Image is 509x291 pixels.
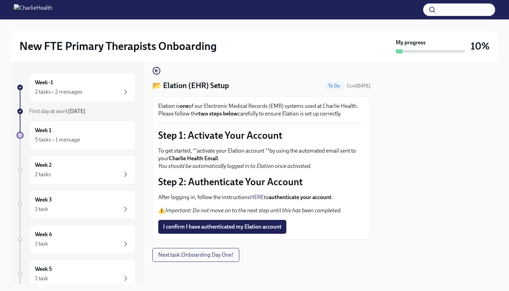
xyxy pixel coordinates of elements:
a: Week -12 tasks • 2 messages [17,73,136,102]
strong: two steps below [198,110,238,117]
a: Week 41 task [17,225,136,254]
h3: 10% [471,40,490,52]
strong: Charlie Health Email [169,155,218,162]
div: 5 tasks • 1 message [35,136,80,144]
a: Week 51 task [17,259,136,289]
h6: Week 3 [35,196,52,204]
a: Week 31 task [17,190,136,219]
a: Week 22 tasks [17,155,136,185]
strong: [DATE] [355,83,370,89]
h6: Week 4 [35,231,52,238]
span: Due [347,83,370,89]
strong: one [180,103,189,109]
a: Week 15 tasks • 1 message [17,121,136,150]
span: Next task : Onboarding Day One! [158,251,233,258]
p: Step 2: Authenticate Your Account [158,176,365,188]
span: September 19th, 2025 10:00 [347,83,370,89]
h6: Week 5 [35,265,52,273]
div: 2 tasks [35,171,51,178]
div: 2 tasks • 2 messages [35,88,82,96]
span: I confirm I have authenticated my Elation account [163,223,282,230]
div: 1 task [35,240,48,248]
div: 1 task [35,275,48,282]
a: First day at work[DATE] [17,108,136,115]
h4: 📂 Elation (EHR) Setup [152,80,229,91]
p: To get started, **activate your Elation account **by using the automated email sent to your . [158,147,365,170]
div: 1 task [35,205,48,213]
p: After logging in, follow the instructions to . [158,194,365,201]
em: Important: Do not move on to the next step until this has been completed. [165,207,342,214]
h6: Week -1 [35,79,53,86]
button: Next task:Onboarding Day One! [152,248,239,262]
span: To Do [324,83,344,88]
h6: Week 2 [35,161,52,169]
strong: My progress [396,39,426,46]
p: ⚠️ [158,207,365,214]
p: Elation is of our Electronic Medical Records (EMR) systems used at Charlie Health. Please follow ... [158,102,365,118]
h2: New FTE Primary Therapists Onboarding [19,39,217,53]
em: You should be automatically logged in to Elation once activated. [158,163,312,169]
img: CharlieHealth [14,4,52,15]
a: HERE [250,194,264,200]
h6: Week 1 [35,127,51,134]
strong: [DATE] [68,108,86,114]
strong: authenticate your account [269,194,331,200]
p: Step 1: Activate Your Account [158,129,365,142]
span: First day at work [29,108,86,114]
button: I confirm I have authenticated my Elation account [158,220,286,234]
